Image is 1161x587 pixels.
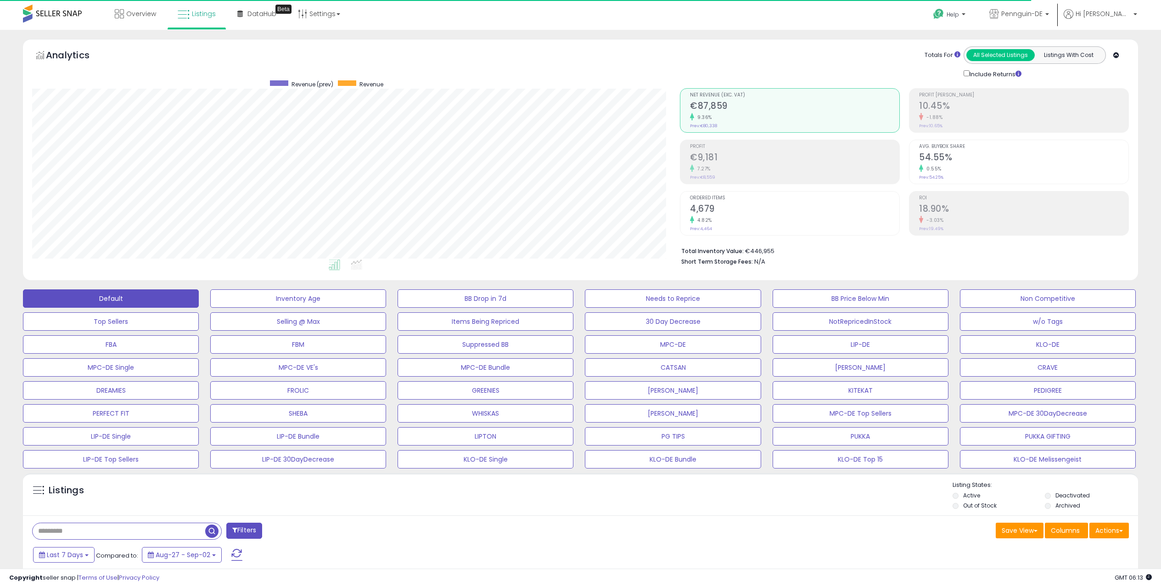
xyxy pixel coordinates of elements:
[960,312,1136,331] button: w/o Tags
[1001,9,1043,18] span: Pennguin-DE
[192,9,216,18] span: Listings
[398,381,573,400] button: GREENIES
[690,226,712,231] small: Prev: 4,464
[156,550,210,559] span: Aug-27 - Sep-02
[1045,523,1088,538] button: Columns
[923,217,943,224] small: -3.03%
[126,9,156,18] span: Overview
[585,450,761,468] button: KLO-DE Bundle
[398,312,573,331] button: Items Being Repriced
[23,450,199,468] button: LIP-DE Top Sellers
[585,427,761,446] button: PG TIPS
[1089,523,1129,538] button: Actions
[690,93,899,98] span: Net Revenue (Exc. VAT)
[919,203,1128,216] h2: 18.90%
[585,312,761,331] button: 30 Day Decrease
[47,550,83,559] span: Last 7 Days
[947,11,959,18] span: Help
[359,80,383,88] span: Revenue
[694,114,712,121] small: 9.36%
[957,68,1032,79] div: Include Returns
[585,381,761,400] button: [PERSON_NAME]
[1115,573,1152,582] span: 2025-09-10 06:13 GMT
[1076,9,1131,18] span: Hi [PERSON_NAME]
[585,404,761,423] button: [PERSON_NAME]
[1055,502,1080,509] label: Archived
[247,9,276,18] span: DataHub
[23,335,199,354] button: FBA
[210,381,386,400] button: FROLIC
[49,484,84,497] h5: Listings
[210,312,386,331] button: Selling @ Max
[690,152,899,164] h2: €9,181
[690,203,899,216] h2: 4,679
[210,404,386,423] button: SHEBA
[773,404,948,423] button: MPC-DE Top Sellers
[953,481,1138,490] p: Listing States:
[754,257,765,266] span: N/A
[210,289,386,308] button: Inventory Age
[210,335,386,354] button: FBM
[919,144,1128,149] span: Avg. Buybox Share
[398,427,573,446] button: LIPTON
[23,381,199,400] button: DREAMIES
[33,547,95,563] button: Last 7 Days
[275,5,292,14] div: Tooltip anchor
[960,335,1136,354] button: KLO-DE
[960,427,1136,446] button: PUKKA GIFTING
[926,1,975,30] a: Help
[681,258,753,265] b: Short Term Storage Fees:
[585,335,761,354] button: MPC-DE
[923,165,942,172] small: 0.55%
[960,450,1136,468] button: KLO-DE Melissengeist
[919,175,943,180] small: Prev: 54.25%
[210,427,386,446] button: LIP-DE Bundle
[23,404,199,423] button: PERFECT FIT
[919,101,1128,113] h2: 10.45%
[694,217,712,224] small: 4.82%
[690,123,717,129] small: Prev: €80,338
[919,152,1128,164] h2: 54.55%
[773,312,948,331] button: NotRepricedInStock
[398,450,573,468] button: KLO-DE Single
[23,289,199,308] button: Default
[79,573,118,582] a: Terms of Use
[1055,491,1090,499] label: Deactivated
[919,123,942,129] small: Prev: 10.65%
[9,573,43,582] strong: Copyright
[960,289,1136,308] button: Non Competitive
[398,335,573,354] button: Suppressed BB
[919,196,1128,201] span: ROI
[960,358,1136,377] button: CRAVE
[773,450,948,468] button: KLO-DE Top 15
[919,93,1128,98] span: Profit [PERSON_NAME]
[690,144,899,149] span: Profit
[690,196,899,201] span: Ordered Items
[210,450,386,468] button: LIP-DE 30DayDecrease
[773,358,948,377] button: [PERSON_NAME]
[23,358,199,377] button: MPC-DE Single
[23,312,199,331] button: Top Sellers
[398,289,573,308] button: BB Drop in 7d
[966,49,1035,61] button: All Selected Listings
[773,381,948,400] button: KITEKAT
[919,226,943,231] small: Prev: 19.49%
[23,427,199,446] button: LIP-DE Single
[960,404,1136,423] button: MPC-DE 30DayDecrease
[398,358,573,377] button: MPC-DE Bundle
[925,51,960,60] div: Totals For
[681,247,744,255] b: Total Inventory Value:
[773,335,948,354] button: LIP-DE
[963,502,997,509] label: Out of Stock
[9,574,159,582] div: seller snap | |
[226,523,262,539] button: Filters
[690,101,899,113] h2: €87,859
[585,289,761,308] button: Needs to Reprice
[1051,526,1080,535] span: Columns
[585,358,761,377] button: CATSAN
[963,491,980,499] label: Active
[923,114,942,121] small: -1.88%
[292,80,333,88] span: Revenue (prev)
[694,165,711,172] small: 7.27%
[1034,49,1103,61] button: Listings With Cost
